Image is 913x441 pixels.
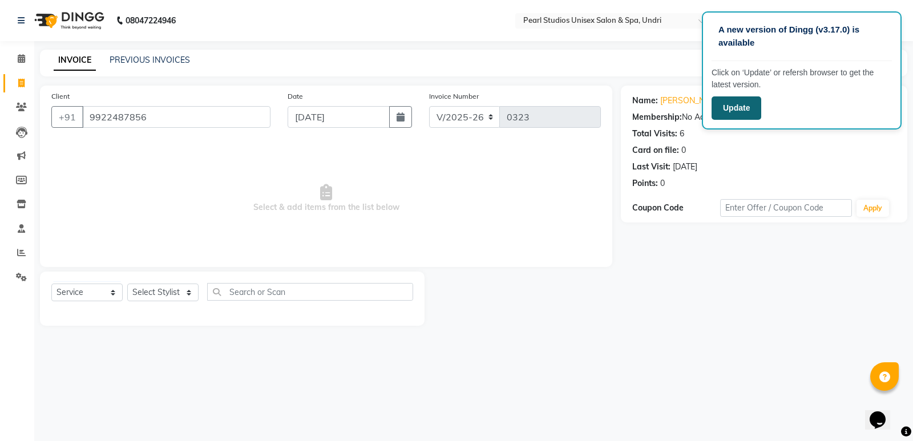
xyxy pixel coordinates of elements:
[718,23,885,49] p: A new version of Dingg (v3.17.0) is available
[865,395,902,430] iframe: chat widget
[51,106,83,128] button: +91
[632,128,677,140] div: Total Visits:
[632,177,658,189] div: Points:
[54,50,96,71] a: INVOICE
[51,141,601,256] span: Select & add items from the list below
[632,111,682,123] div: Membership:
[712,96,761,120] button: Update
[857,200,889,217] button: Apply
[660,177,665,189] div: 0
[29,5,107,37] img: logo
[660,95,724,107] a: [PERSON_NAME]
[207,283,413,301] input: Search or Scan
[110,55,190,65] a: PREVIOUS INVOICES
[712,67,892,91] p: Click on ‘Update’ or refersh browser to get the latest version.
[680,128,684,140] div: 6
[632,161,670,173] div: Last Visit:
[51,91,70,102] label: Client
[288,91,303,102] label: Date
[82,106,270,128] input: Search by Name/Mobile/Email/Code
[126,5,176,37] b: 08047224946
[429,91,479,102] label: Invoice Number
[632,202,720,214] div: Coupon Code
[632,111,896,123] div: No Active Membership
[720,199,852,217] input: Enter Offer / Coupon Code
[673,161,697,173] div: [DATE]
[681,144,686,156] div: 0
[632,144,679,156] div: Card on file:
[632,95,658,107] div: Name:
